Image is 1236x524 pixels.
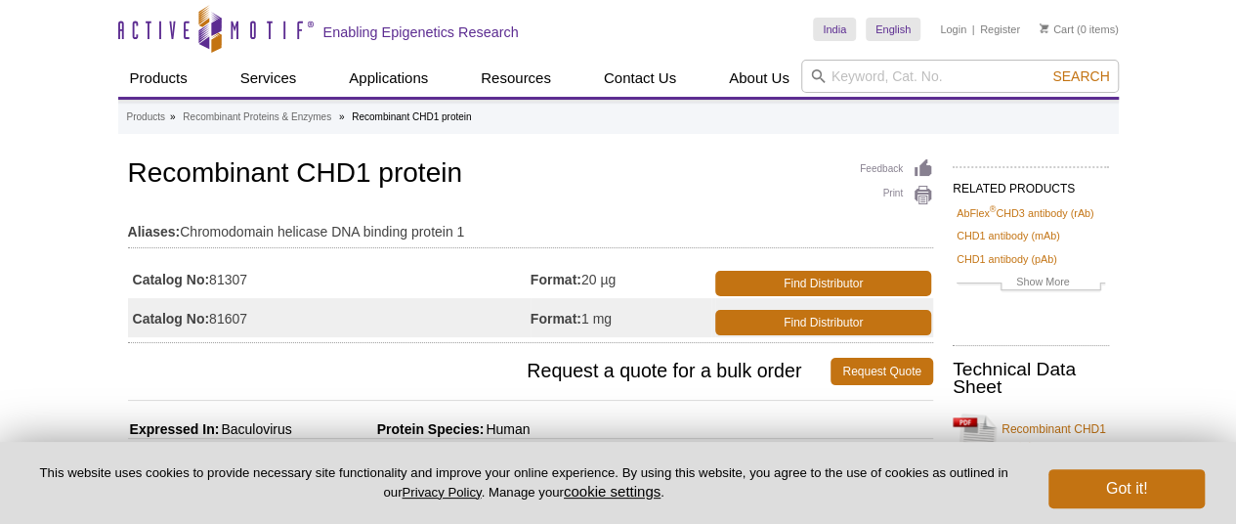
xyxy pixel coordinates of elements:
sup: ® [990,204,997,214]
span: Expressed In: [128,421,220,437]
button: cookie settings [564,483,661,500]
a: Cart [1040,22,1074,36]
a: Show More [957,273,1105,295]
a: Services [229,60,309,97]
strong: Catalog No: [133,310,210,327]
li: | [972,18,975,41]
span: Request a quote for a bulk order [128,358,831,385]
a: English [866,18,920,41]
strong: Format: [531,310,581,327]
li: (0 items) [1040,18,1119,41]
h2: Technical Data Sheet [953,361,1109,396]
a: About Us [717,60,801,97]
img: Your Cart [1040,23,1048,33]
a: Feedback [860,158,933,180]
a: Find Distributor [715,271,931,296]
td: 81607 [128,298,531,337]
strong: Aliases: [128,223,181,240]
a: Request Quote [831,358,933,385]
a: Find Distributor [715,310,931,335]
h1: Recombinant CHD1 protein [128,158,933,192]
span: Baculovirus [219,421,291,437]
a: Resources [469,60,563,97]
button: Search [1046,67,1115,85]
a: Recombinant Proteins & Enzymes [183,109,331,126]
a: AbFlex®CHD3 antibody (rAb) [957,204,1093,222]
a: Register [980,22,1020,36]
strong: Format: [531,271,581,288]
a: Contact Us [592,60,688,97]
span: Human [484,421,530,437]
a: Privacy Policy [402,485,481,500]
li: » [339,111,345,122]
a: Login [940,22,966,36]
span: Protein Species: [296,421,485,437]
a: Applications [337,60,440,97]
span: Search [1052,68,1109,84]
a: Products [118,60,199,97]
a: Recombinant CHD1 protein [953,409,1109,467]
a: CHD1 antibody (pAb) [957,250,1057,268]
h2: RELATED PRODUCTS [953,166,1109,201]
a: India [813,18,856,41]
li: Recombinant CHD1 protein [352,111,471,122]
button: Got it! [1048,469,1205,508]
h2: Enabling Epigenetics Research [323,23,519,41]
a: Print [860,185,933,206]
td: Chromodomain helicase DNA binding protein 1 [128,211,933,242]
input: Keyword, Cat. No. [801,60,1119,93]
a: CHD1 antibody (mAb) [957,227,1060,244]
strong: Catalog No: [133,271,210,288]
td: 1 mg [531,298,711,337]
p: This website uses cookies to provide necessary site functionality and improve your online experie... [31,464,1016,502]
a: Products [127,109,165,126]
li: » [170,111,176,122]
td: 20 µg [531,259,711,298]
td: 81307 [128,259,531,298]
